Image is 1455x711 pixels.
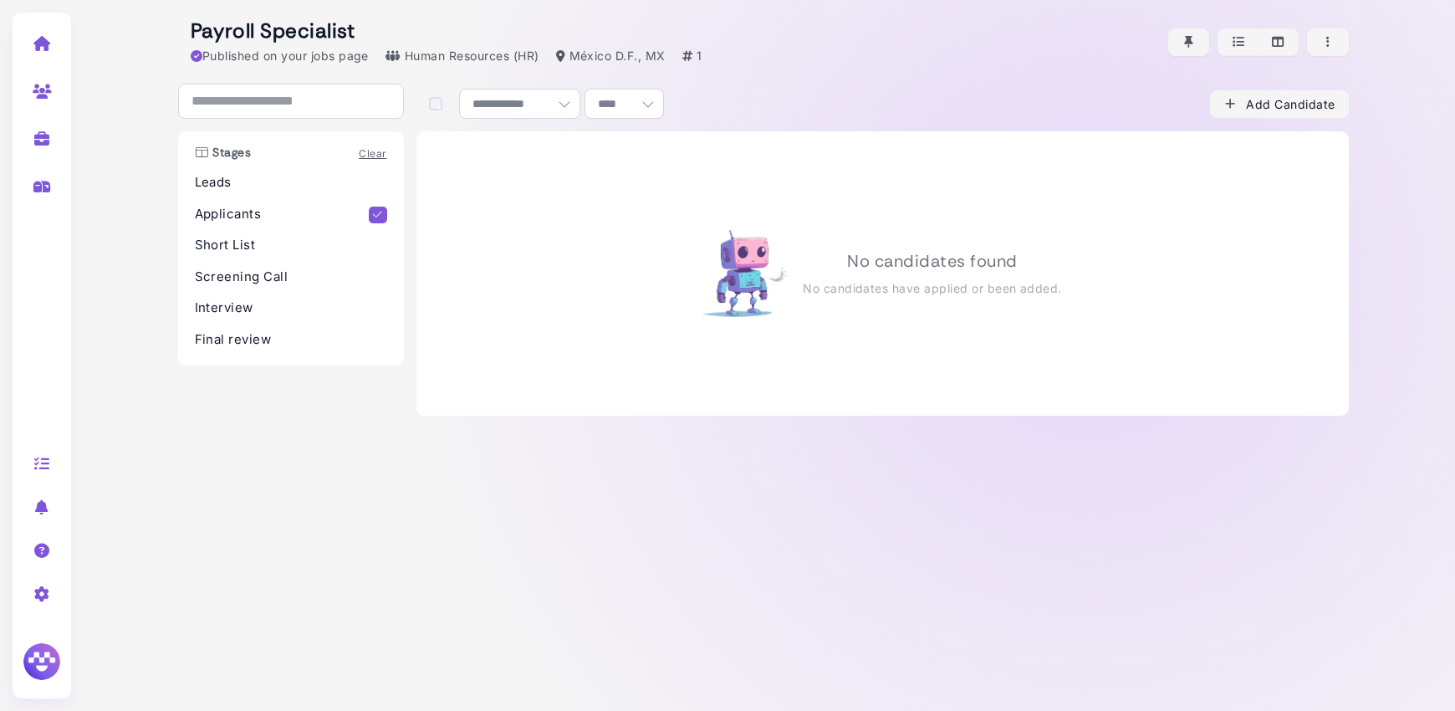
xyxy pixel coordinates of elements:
[195,205,370,224] p: Applicants
[385,47,539,64] div: Human Resources (HR)
[195,173,387,192] p: Leads
[556,47,666,64] div: México D.F., MX
[195,330,387,350] p: Final review
[847,251,1017,271] h2: No candidates found
[803,279,1062,297] p: No candidates have applied or been added.
[186,146,260,160] h3: Stages
[195,236,387,255] p: Short List
[682,47,702,64] div: 1
[21,641,63,683] img: Megan
[1210,90,1349,118] button: Add Candidate
[1223,95,1335,113] div: Add Candidate
[702,230,786,318] img: Robot in business suit
[191,47,369,64] div: Published on your jobs page
[195,299,387,318] p: Interview
[359,147,386,160] a: Clear
[191,19,702,43] h2: Payroll Specialist
[195,268,387,287] p: Screening Call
